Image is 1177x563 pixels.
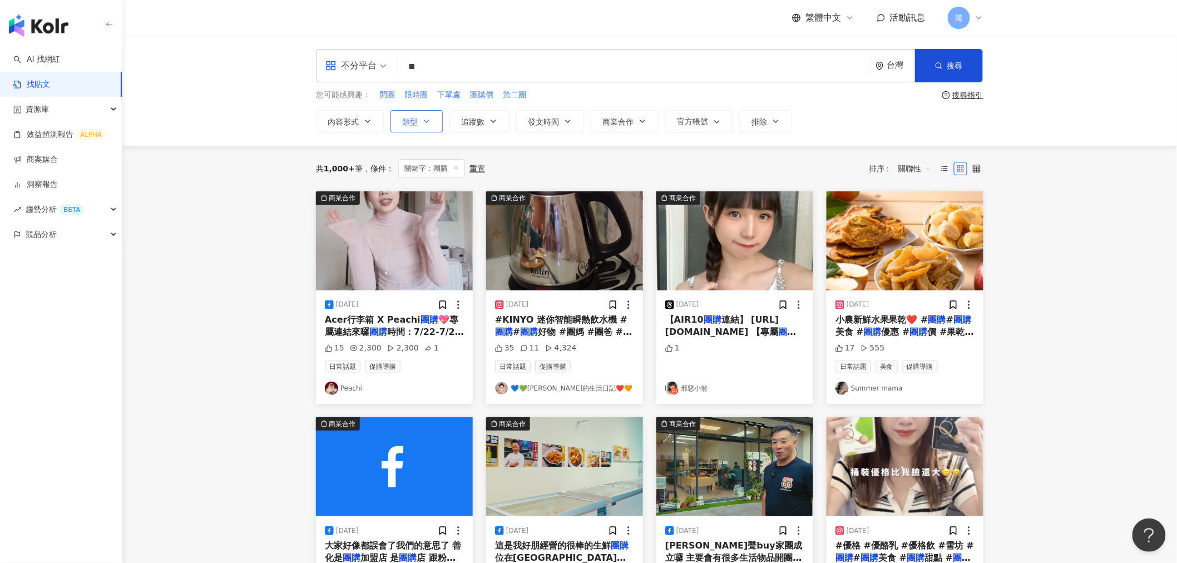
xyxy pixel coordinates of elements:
button: 商業合作 [486,417,643,516]
span: 商業合作 [602,117,634,126]
span: environment [876,62,884,70]
mark: 團購 [399,552,417,563]
button: 商業合作 [486,191,643,290]
mark: 團購 [835,552,853,563]
span: # [513,327,520,337]
img: post-image [827,191,983,290]
span: 這是我好朋經營的很棒的生鮮 [495,540,611,551]
span: 麗 [955,12,963,24]
span: 官方帳號 [677,117,708,126]
img: post-image [827,417,983,516]
button: 搜尋 [915,49,983,82]
mark: 團購 [343,552,360,563]
button: 第二團 [502,89,527,101]
img: post-image [486,417,643,516]
div: 共 筆 [316,164,363,173]
span: 促購導購 [365,360,400,373]
div: 1 [665,343,680,354]
mark: 團購 [520,327,538,337]
mark: 團購 [495,327,513,337]
span: 資源庫 [26,97,49,122]
img: KOL Avatar [665,382,679,395]
div: 商業合作 [329,192,355,204]
button: 排除 [740,110,792,132]
span: 下單處 [437,90,461,101]
div: 11 [520,343,540,354]
span: rise [13,206,21,214]
mark: 團購 [953,314,971,325]
img: post-image [656,417,813,516]
span: 時間：7/22-7/29 [387,327,464,337]
span: 開團 [379,90,395,101]
div: 2,300 [387,343,419,354]
a: KOL Avatar💙💚[PERSON_NAME]的生活日記❤️🧡 [495,382,634,395]
a: 商案媒合 [13,154,58,165]
div: 商業合作 [499,418,526,429]
button: 限時團 [404,89,428,101]
div: 商業合作 [669,418,696,429]
mark: 團購 [704,314,721,325]
span: 💖專屬連結來囉 [325,314,458,337]
div: 2,300 [350,343,382,354]
div: [DATE] [336,526,359,536]
img: post-image [316,417,473,516]
span: 搜尋 [947,61,963,70]
div: 重置 [469,164,485,173]
span: 限時團 [404,90,428,101]
div: 商業合作 [499,192,526,204]
a: KOL AvatarSummer mama [835,382,975,395]
div: 商業合作 [329,418,355,429]
span: 發文時間 [528,117,559,126]
button: 開團 [379,89,395,101]
a: 效益預測報告ALPHA [13,129,106,140]
button: 團購價 [469,89,494,101]
button: 發文時間 [516,110,584,132]
img: post-image [316,191,473,290]
mark: 團購 [861,552,878,563]
button: 追蹤數 [449,110,510,132]
span: 大家好像都誤會了我們的意思了 善化是 [325,540,462,563]
div: 商業合作 [669,192,696,204]
span: 關聯性 [898,160,932,177]
button: 內容形式 [316,110,384,132]
mark: 團購 [928,314,946,325]
div: 不分平台 [325,57,377,75]
div: [DATE] [506,300,529,309]
span: 類型 [402,117,418,126]
span: 關鍵字：團購 [398,159,465,178]
a: searchAI 找網紅 [13,54,60,65]
div: 17 [835,343,855,354]
mark: 團購 [369,327,387,337]
mark: 團購 [864,327,882,337]
div: [DATE] [676,526,699,536]
mark: 團購 [778,327,796,337]
button: 商業合作 [591,110,659,132]
a: KOL Avatar邪惡小翁 [665,382,804,395]
span: 好物 #團媽 #團爸 #母嬰 [495,327,632,349]
img: KOL Avatar [495,382,508,395]
img: KOL Avatar [835,382,849,395]
button: 類型 [390,110,443,132]
span: 美食 # [835,327,864,337]
span: 活動訊息 [890,12,926,23]
button: 商業合作 [656,417,813,516]
mark: 團購 [611,540,629,551]
div: 4,324 [545,343,577,354]
div: 1 [424,343,439,354]
div: [DATE] [847,526,869,536]
a: KOL AvatarPeachi [325,382,464,395]
img: post-image [656,191,813,290]
span: 繁體中文 [805,12,841,24]
iframe: Help Scout Beacon - Open [1133,518,1166,552]
span: 甜點 # [924,552,953,563]
span: 追蹤數 [461,117,484,126]
span: Acer行李箱 X Peachi [325,314,421,325]
button: 商業合作 [316,191,473,290]
div: 35 [495,343,515,354]
span: 排除 [751,117,767,126]
span: 【AIR10 [665,314,704,325]
span: # [853,552,861,563]
div: [DATE] [847,300,869,309]
mark: 團購 [953,552,971,563]
span: 條件 ： [363,164,394,173]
